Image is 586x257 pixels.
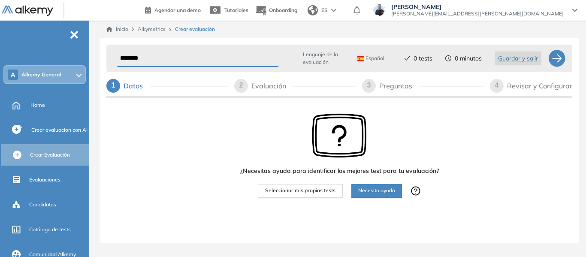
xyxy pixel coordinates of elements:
[303,51,345,66] span: Lenguaje de la evaluación
[358,187,395,195] span: Necesito ayuda
[239,82,243,89] span: 2
[251,79,293,93] div: Evaluación
[30,151,70,159] span: Crear Evaluación
[543,216,586,257] iframe: Chat Widget
[404,55,410,61] span: check
[124,79,150,93] div: Datos
[21,71,61,78] span: Alkemy General
[29,176,60,184] span: Evaluaciones
[269,7,297,13] span: Onboarding
[357,55,384,62] span: Español
[106,25,128,33] a: Inicio
[2,6,53,16] img: Logo
[240,166,439,175] span: ¿Necesitas ayuda para identificar los mejores test para tu evaluación?
[31,126,88,134] span: Crear evaluacion con AI
[507,79,572,93] div: Revisar y Configurar
[543,216,586,257] div: Widget de chat
[331,9,336,12] img: arrow
[255,1,297,20] button: Onboarding
[495,51,541,65] button: Guardar y salir
[154,7,201,13] span: Agendar una demo
[414,54,432,63] span: 0 tests
[351,184,402,198] button: Necesito ayuda
[445,55,451,61] span: clock-circle
[224,7,248,13] span: Tutoriales
[11,71,15,78] span: A
[321,6,328,14] span: ES
[455,54,482,63] span: 0 minutos
[175,25,215,33] span: Crear evaluación
[498,54,538,63] span: Guardar y salir
[391,10,564,17] span: [PERSON_NAME][EMAIL_ADDRESS][PERSON_NAME][DOMAIN_NAME]
[367,82,371,89] span: 3
[106,79,227,93] div: 1Datos
[29,226,71,233] span: Catálogo de tests
[495,82,499,89] span: 4
[30,101,45,109] span: Home
[258,184,343,198] button: Seleccionar mis propios tests
[145,4,201,15] a: Agendar una demo
[29,201,56,209] span: Candidatos
[308,5,318,15] img: world
[391,3,564,10] span: [PERSON_NAME]
[138,26,166,32] span: Alkymetrics
[112,82,115,89] span: 1
[357,56,364,61] img: ESP
[379,79,419,93] div: Preguntas
[265,187,335,195] span: Seleccionar mis propios tests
